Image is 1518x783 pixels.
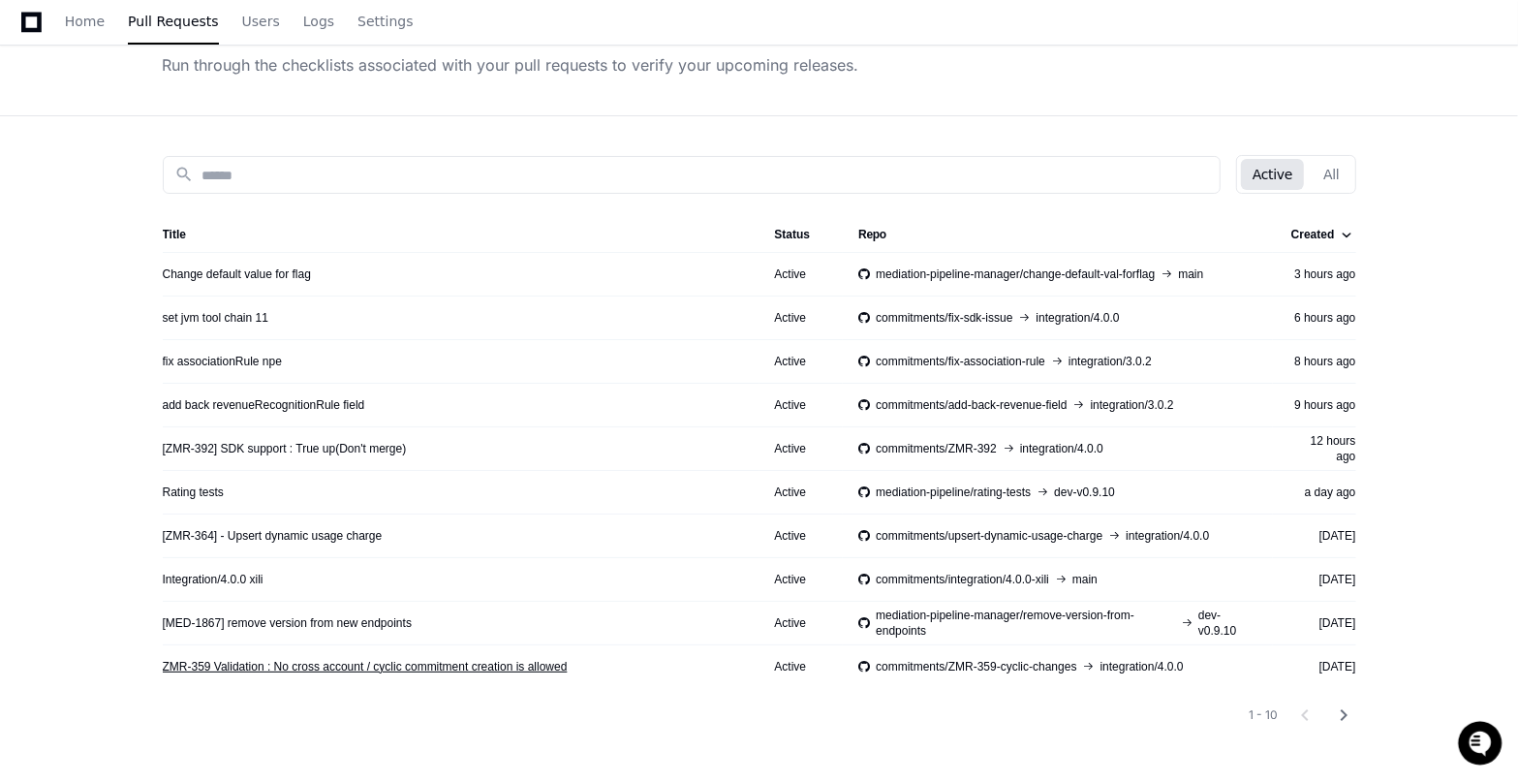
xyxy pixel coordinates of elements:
[775,227,811,242] div: Status
[1020,441,1103,456] span: integration/4.0.0
[163,659,568,674] a: ZMR-359 Validation : No cross account / cyclic commitment creation is allowed
[775,485,828,500] div: Active
[19,144,54,179] img: 1736555170064-99ba0984-63c1-480f-8ee9-699278ef63ed
[775,310,828,326] div: Active
[1288,528,1356,544] div: [DATE]
[1288,354,1356,369] div: 8 hours ago
[66,144,318,164] div: Start new chat
[1178,266,1203,282] span: main
[137,203,234,218] a: Powered byPylon
[163,528,383,544] a: [ZMR-364] - Upsert dynamic usage charge
[843,217,1272,252] th: Repo
[163,397,365,413] a: add back revenueRecognitionRule field
[66,164,245,179] div: We're available if you need us!
[163,354,282,369] a: fix associationRule npe
[876,397,1067,413] span: commitments/add-back-revenue-field
[876,266,1155,282] span: mediation-pipeline-manager/change-default-val-forflag
[19,19,58,58] img: PlayerZero
[175,165,195,184] mat-icon: search
[1037,310,1120,326] span: integration/4.0.0
[1333,704,1356,727] mat-icon: chevron_right
[303,16,334,27] span: Logs
[163,572,263,587] a: Integration/4.0.0 xili
[163,441,407,456] a: [ZMR-392] SDK support : True up(Don't merge)
[1288,397,1356,413] div: 9 hours ago
[329,150,353,173] button: Start new chat
[775,572,828,587] div: Active
[1291,227,1352,242] div: Created
[775,227,828,242] div: Status
[1288,485,1356,500] div: a day ago
[1241,159,1304,190] button: Active
[876,310,1012,326] span: commitments/fix-sdk-issue
[1072,572,1098,587] span: main
[1069,354,1152,369] span: integration/3.0.2
[775,266,828,282] div: Active
[65,16,105,27] span: Home
[1288,572,1356,587] div: [DATE]
[1091,397,1174,413] span: integration/3.0.2
[163,615,412,631] a: [MED-1867] remove version from new endpoints
[1288,659,1356,674] div: [DATE]
[1288,615,1356,631] div: [DATE]
[775,615,828,631] div: Active
[876,441,997,456] span: commitments/ZMR-392
[876,608,1175,639] span: mediation-pipeline-manager/remove-version-from-endpoints
[242,16,280,27] span: Users
[775,397,828,413] div: Active
[775,528,828,544] div: Active
[1288,433,1356,464] div: 12 hours ago
[1126,528,1209,544] span: integration/4.0.0
[1054,485,1115,500] span: dev-v0.9.10
[1250,707,1279,723] div: 1 - 10
[775,441,828,456] div: Active
[163,227,186,242] div: Title
[1312,159,1350,190] button: All
[1288,266,1356,282] div: 3 hours ago
[163,310,268,326] a: set jvm tool chain 11
[876,485,1031,500] span: mediation-pipeline/rating-tests
[1456,719,1508,771] iframe: Open customer support
[1291,227,1335,242] div: Created
[775,354,828,369] div: Active
[876,659,1076,674] span: commitments/ZMR-359-cyclic-changes
[876,354,1045,369] span: commitments/fix-association-rule
[163,485,224,500] a: Rating tests
[775,659,828,674] div: Active
[357,16,413,27] span: Settings
[128,16,218,27] span: Pull Requests
[163,266,311,282] a: Change default value for flag
[19,78,353,109] div: Welcome
[163,227,744,242] div: Title
[876,528,1102,544] span: commitments/upsert-dynamic-usage-charge
[876,572,1049,587] span: commitments/integration/4.0.0-xili
[1288,310,1356,326] div: 6 hours ago
[1100,659,1184,674] span: integration/4.0.0
[193,204,234,218] span: Pylon
[163,53,859,77] div: Run through the checklists associated with your pull requests to verify your upcoming releases.
[1198,608,1257,639] span: dev-v0.9.10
